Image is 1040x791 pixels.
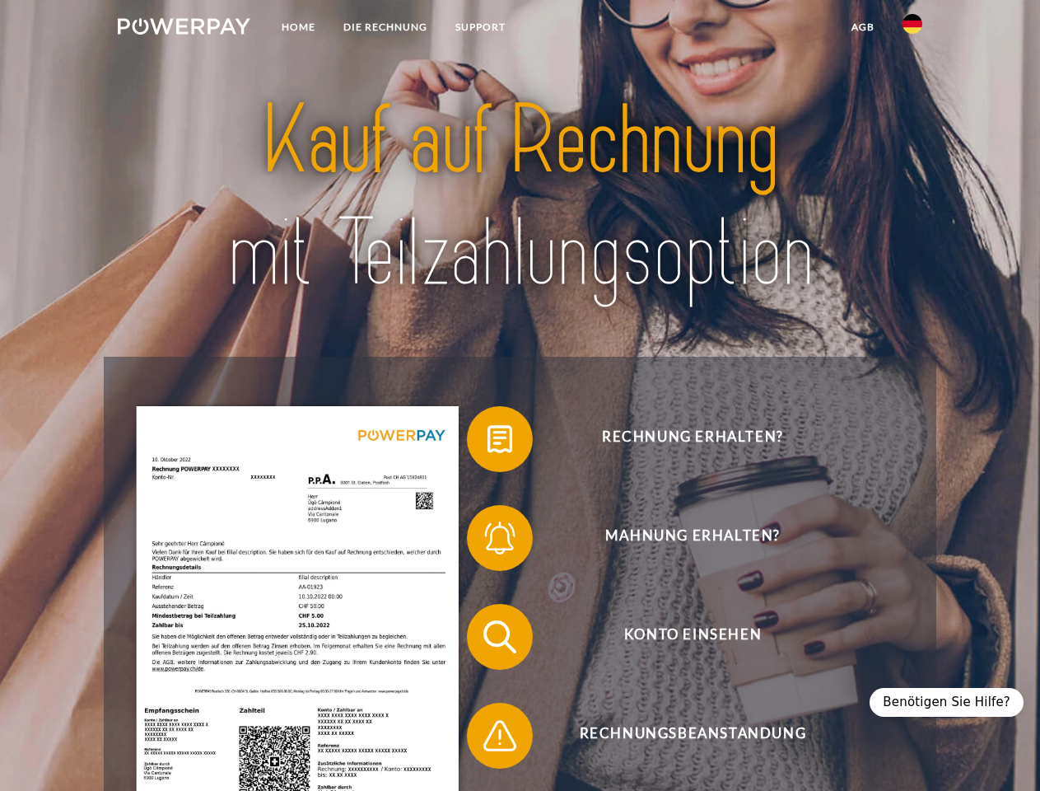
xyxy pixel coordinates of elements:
img: logo-powerpay-white.svg [118,18,250,35]
div: Benötigen Sie Hilfe? [870,688,1024,717]
span: Rechnungsbeanstandung [491,703,894,769]
img: qb_search.svg [479,616,520,658]
button: Rechnungsbeanstandung [467,703,895,769]
img: qb_bell.svg [479,517,520,559]
a: SUPPORT [441,12,520,42]
a: agb [837,12,888,42]
span: Konto einsehen [491,604,894,670]
img: qb_bill.svg [479,419,520,460]
a: Home [268,12,329,42]
button: Rechnung erhalten? [467,406,895,472]
img: qb_warning.svg [479,715,520,756]
button: Konto einsehen [467,604,895,670]
img: de [902,14,922,34]
span: Mahnung erhalten? [491,505,894,571]
a: DIE RECHNUNG [329,12,441,42]
button: Mahnung erhalten? [467,505,895,571]
span: Rechnung erhalten? [491,406,894,472]
img: title-powerpay_de.svg [157,79,883,316]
